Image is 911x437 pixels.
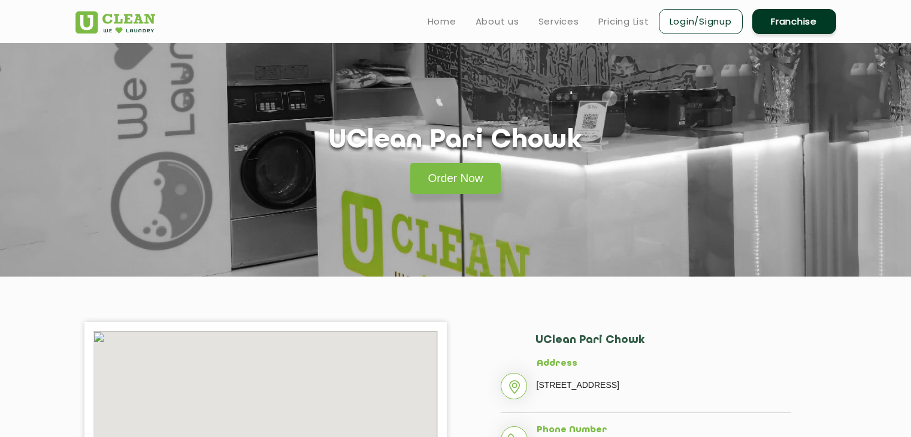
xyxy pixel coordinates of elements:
a: Login/Signup [659,9,743,34]
p: [STREET_ADDRESS] [537,376,791,394]
a: Order Now [410,163,501,194]
h2: UClean Pari Chowk [535,334,791,359]
a: Services [538,14,579,29]
a: Pricing List [598,14,649,29]
a: About us [476,14,519,29]
a: Home [428,14,456,29]
h5: Address [537,359,791,369]
img: UClean Laundry and Dry Cleaning [75,11,155,34]
h1: UClean Pari Chowk [329,126,583,156]
a: Franchise [752,9,836,34]
h5: Phone Number [537,425,791,436]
